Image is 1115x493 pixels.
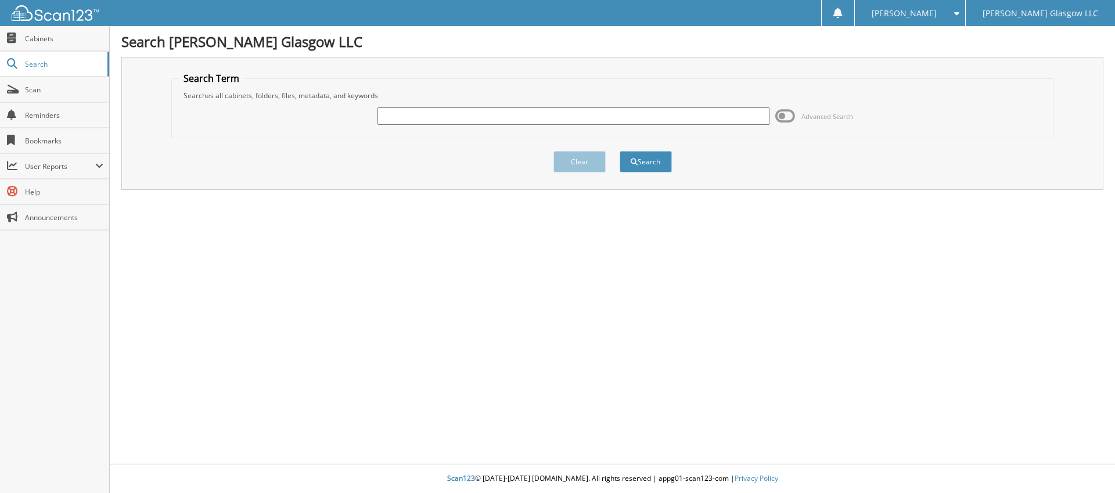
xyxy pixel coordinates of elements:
span: Bookmarks [25,136,103,146]
span: Scan123 [447,473,475,483]
a: Privacy Policy [735,473,778,483]
span: Advanced Search [801,112,853,121]
legend: Search Term [178,72,245,85]
span: User Reports [25,161,95,171]
span: Reminders [25,110,103,120]
span: Announcements [25,213,103,222]
button: Search [620,151,672,172]
iframe: Chat Widget [1057,437,1115,493]
h1: Search [PERSON_NAME] Glasgow LLC [121,32,1103,51]
span: [PERSON_NAME] Glasgow LLC [983,10,1098,17]
span: Cabinets [25,34,103,44]
button: Clear [553,151,606,172]
span: [PERSON_NAME] [872,10,937,17]
div: Searches all cabinets, folders, files, metadata, and keywords [178,91,1048,100]
div: © [DATE]-[DATE] [DOMAIN_NAME]. All rights reserved | appg01-scan123-com | [110,465,1115,493]
img: scan123-logo-white.svg [12,5,99,21]
span: Scan [25,85,103,95]
span: Search [25,59,102,69]
span: Help [25,187,103,197]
